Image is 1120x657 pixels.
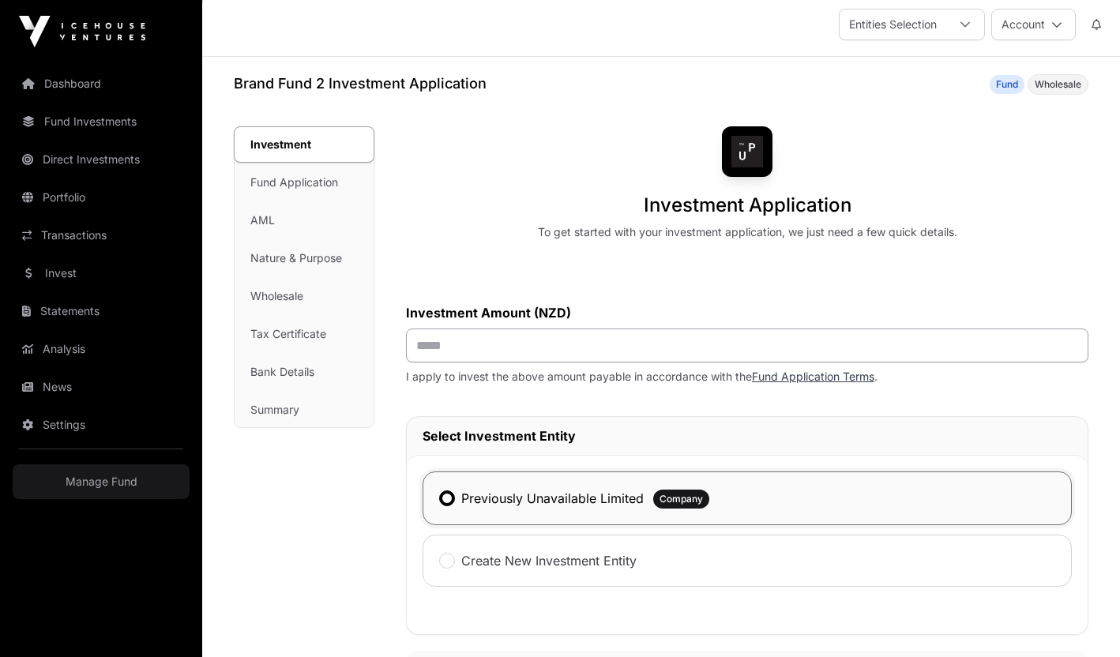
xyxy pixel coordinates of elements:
h2: Select Investment Entity [423,426,1072,445]
a: News [13,370,190,404]
h1: Brand Fund 2 Investment Application [234,73,487,95]
span: Wholesale [1035,78,1081,91]
label: Previously Unavailable Limited [461,489,644,508]
a: Direct Investments [13,142,190,177]
div: To get started with your investment application, we just need a few quick details. [538,224,957,240]
a: Dashboard [13,66,190,101]
img: Brand Fund 2 [722,126,772,177]
div: Entities Selection [840,9,946,39]
img: Icehouse Ventures Logo [19,16,145,47]
label: Investment Amount (NZD) [406,303,1088,322]
a: Settings [13,407,190,442]
a: Fund Application Terms [752,370,874,383]
p: I apply to invest the above amount payable in accordance with the . [406,369,1088,385]
a: Invest [13,256,190,291]
a: Portfolio [13,180,190,215]
iframe: Chat Widget [1041,581,1120,657]
a: Analysis [13,332,190,366]
a: Statements [13,294,190,328]
span: Company [660,493,703,505]
span: Fund [996,78,1018,91]
label: Create New Investment Entity [461,551,637,570]
a: Transactions [13,218,190,253]
button: Account [991,9,1076,40]
a: Fund Investments [13,104,190,139]
h1: Investment Application [644,193,851,218]
a: Manage Fund [13,464,190,499]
